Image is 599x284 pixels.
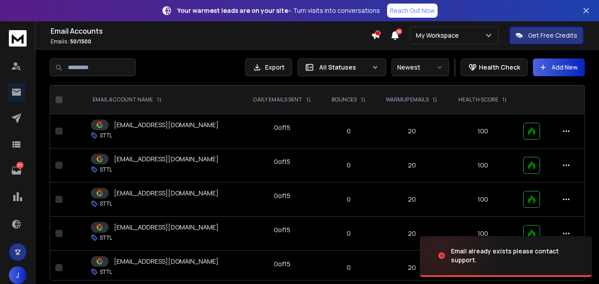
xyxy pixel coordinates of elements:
[100,200,112,207] p: STTL
[274,123,290,132] div: 0 of 15
[448,217,518,251] td: 100
[327,229,370,238] p: 0
[533,58,585,76] button: Add New
[8,162,25,179] a: 217
[451,247,581,265] div: Email already exists please contact support.
[114,121,219,129] p: [EMAIL_ADDRESS][DOMAIN_NAME]
[100,234,112,241] p: STTL
[51,38,371,45] p: Emails :
[70,38,91,45] span: 50 / 1500
[327,161,370,170] p: 0
[274,191,290,200] div: 0 of 15
[509,27,583,44] button: Get Free Credits
[376,114,448,148] td: 20
[376,148,448,183] td: 20
[253,96,302,103] p: DAILY EMAILS SENT
[319,63,368,72] p: All Statuses
[9,266,27,284] button: J
[327,263,370,272] p: 0
[392,58,449,76] button: Newest
[177,6,380,15] p: – Turn visits into conversations
[100,268,112,276] p: STTL
[416,31,462,40] p: My Workspace
[177,6,288,15] strong: Your warmest leads are on your site
[9,30,27,47] img: logo
[387,4,438,18] a: Reach Out Now
[327,195,370,204] p: 0
[274,226,290,234] div: 0 of 15
[245,58,292,76] button: Export
[386,96,429,103] p: WARMUP EMAILS
[51,26,371,36] h1: Email Accounts
[114,189,219,198] p: [EMAIL_ADDRESS][DOMAIN_NAME]
[376,183,448,217] td: 20
[461,58,528,76] button: Health Check
[274,157,290,166] div: 0 of 15
[16,162,23,169] p: 217
[396,28,402,35] span: 50
[100,132,112,139] p: STTL
[93,96,162,103] div: EMAIL ACCOUNT NAME
[332,96,357,103] p: BOUNCES
[327,127,370,136] p: 0
[114,155,219,163] p: [EMAIL_ADDRESS][DOMAIN_NAME]
[448,183,518,217] td: 100
[376,217,448,251] td: 20
[100,166,112,173] p: STTL
[114,223,219,232] p: [EMAIL_ADDRESS][DOMAIN_NAME]
[420,232,509,280] img: image
[448,114,518,148] td: 100
[448,148,518,183] td: 100
[528,31,577,40] p: Get Free Credits
[390,6,435,15] p: Reach Out Now
[479,63,520,72] p: Health Check
[274,260,290,268] div: 0 of 15
[114,257,219,266] p: [EMAIL_ADDRESS][DOMAIN_NAME]
[458,96,498,103] p: HEALTH SCORE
